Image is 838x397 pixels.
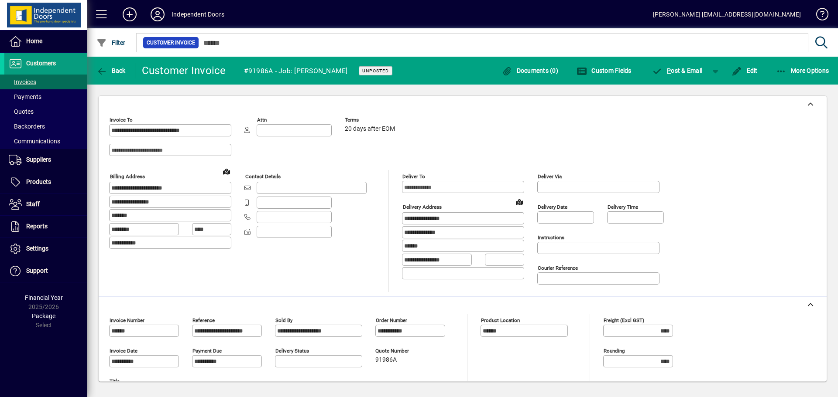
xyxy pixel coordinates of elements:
[110,348,137,354] mat-label: Invoice date
[4,134,87,149] a: Communications
[96,67,126,74] span: Back
[116,7,144,22] button: Add
[4,260,87,282] a: Support
[192,317,215,323] mat-label: Reference
[538,204,567,210] mat-label: Delivery date
[4,31,87,52] a: Home
[402,173,425,180] mat-label: Deliver To
[9,123,45,130] span: Backorders
[608,204,638,210] mat-label: Delivery time
[142,64,226,78] div: Customer Invoice
[604,317,644,323] mat-label: Freight (excl GST)
[667,67,671,74] span: P
[774,63,831,78] button: More Options
[653,7,801,21] div: [PERSON_NAME] [EMAIL_ADDRESS][DOMAIN_NAME]
[481,317,520,323] mat-label: Product location
[110,317,144,323] mat-label: Invoice number
[375,348,428,354] span: Quote number
[652,67,703,74] span: ost & Email
[220,164,234,178] a: View on map
[26,245,48,252] span: Settings
[275,348,309,354] mat-label: Delivery status
[345,117,397,123] span: Terms
[26,267,48,274] span: Support
[4,149,87,171] a: Suppliers
[810,2,827,30] a: Knowledge Base
[732,67,758,74] span: Edit
[4,104,87,119] a: Quotes
[501,67,558,74] span: Documents (0)
[538,265,578,271] mat-label: Courier Reference
[26,37,42,44] span: Home
[257,117,267,123] mat-label: Attn
[94,63,128,78] button: Back
[499,63,560,78] button: Documents (0)
[192,348,222,354] mat-label: Payment due
[144,7,172,22] button: Profile
[9,93,41,100] span: Payments
[648,63,707,78] button: Post & Email
[577,67,632,74] span: Custom Fields
[110,117,133,123] mat-label: Invoice To
[4,193,87,215] a: Staff
[32,312,55,319] span: Package
[244,64,348,78] div: #91986A - Job: [PERSON_NAME]
[776,67,829,74] span: More Options
[26,223,48,230] span: Reports
[4,75,87,89] a: Invoices
[26,178,51,185] span: Products
[345,126,395,132] span: 20 days after EOM
[538,173,562,180] mat-label: Deliver via
[26,60,56,67] span: Customers
[4,89,87,104] a: Payments
[376,317,407,323] mat-label: Order number
[574,63,634,78] button: Custom Fields
[275,317,292,323] mat-label: Sold by
[25,294,63,301] span: Financial Year
[538,234,564,241] mat-label: Instructions
[4,216,87,238] a: Reports
[26,200,40,207] span: Staff
[172,7,224,21] div: Independent Doors
[26,156,51,163] span: Suppliers
[9,78,36,85] span: Invoices
[729,63,760,78] button: Edit
[375,356,397,363] span: 91986A
[4,238,87,260] a: Settings
[9,138,60,145] span: Communications
[110,378,120,384] mat-label: Title
[4,119,87,134] a: Backorders
[9,108,34,115] span: Quotes
[96,39,126,46] span: Filter
[94,35,128,51] button: Filter
[512,195,526,209] a: View on map
[4,171,87,193] a: Products
[147,38,195,47] span: Customer Invoice
[362,68,389,74] span: Unposted
[87,63,135,78] app-page-header-button: Back
[604,348,625,354] mat-label: Rounding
